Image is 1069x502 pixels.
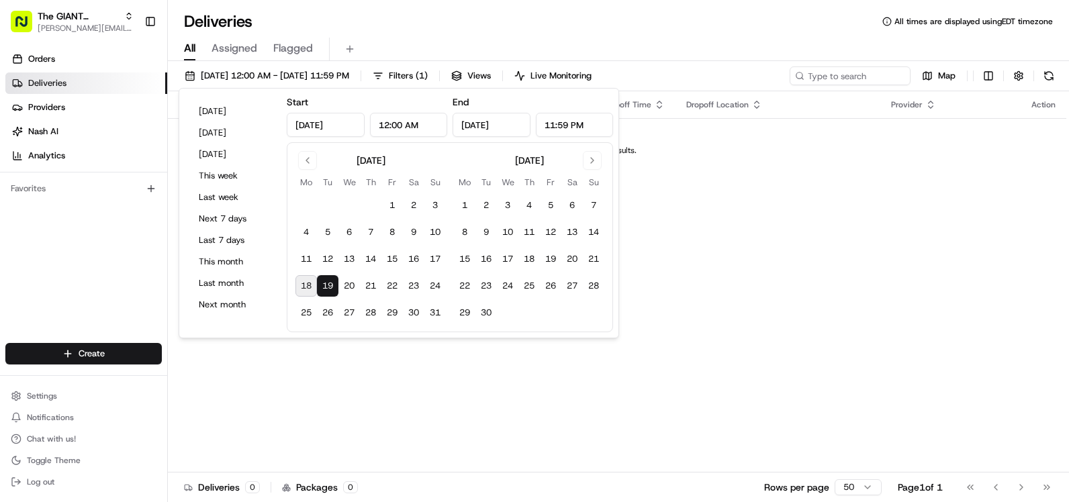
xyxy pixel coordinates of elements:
button: 18 [295,275,317,297]
span: Orders [28,53,55,65]
button: 31 [424,302,446,323]
button: 9 [475,221,497,243]
th: Tuesday [475,175,497,189]
button: 18 [518,248,540,270]
th: Friday [381,175,403,189]
button: 27 [338,302,360,323]
button: 20 [561,248,583,270]
button: 2 [475,195,497,216]
input: Clear [35,87,222,101]
span: Provider [891,99,923,110]
div: Page 1 of 1 [898,481,943,494]
div: 0 [245,481,260,493]
button: 17 [424,248,446,270]
button: Last 7 days [193,231,273,250]
div: 💻 [113,196,124,207]
input: Time [370,113,448,137]
div: Action [1031,99,1056,110]
div: Start new chat [46,128,220,142]
span: Flagged [273,40,313,56]
button: 10 [497,221,518,243]
div: [DATE] [515,154,544,167]
button: Next 7 days [193,209,273,228]
button: This month [193,252,273,271]
span: Settings [27,391,57,401]
button: 1 [381,195,403,216]
th: Thursday [360,175,381,189]
button: Start new chat [228,132,244,148]
button: 10 [424,221,446,243]
span: Providers [28,101,65,113]
button: 24 [424,275,446,297]
button: 12 [317,248,338,270]
div: [DATE] [357,154,385,167]
button: 14 [583,221,604,243]
div: 0 [343,481,358,493]
button: 16 [475,248,497,270]
th: Saturday [561,175,583,189]
button: Notifications [5,408,162,427]
a: 💻API Documentation [108,189,221,213]
button: 15 [381,248,403,270]
button: 3 [497,195,518,216]
button: 17 [497,248,518,270]
th: Wednesday [497,175,518,189]
input: Time [536,113,614,137]
input: Date [453,113,530,137]
button: 14 [360,248,381,270]
button: 25 [295,302,317,323]
div: Favorites [5,178,162,199]
a: Providers [5,97,167,118]
button: 26 [540,275,561,297]
button: Create [5,343,162,364]
button: 5 [317,221,338,243]
p: Rows per page [764,481,829,494]
button: 28 [583,275,604,297]
button: 16 [403,248,424,270]
a: Analytics [5,145,167,166]
button: 2 [403,195,424,216]
button: Log out [5,472,162,491]
span: Toggle Theme [27,455,81,466]
a: Powered byPylon [95,227,162,238]
th: Saturday [403,175,424,189]
button: Toggle Theme [5,451,162,470]
button: 24 [497,275,518,297]
button: Last month [193,274,273,293]
button: Settings [5,387,162,405]
button: Live Monitoring [508,66,598,85]
button: 21 [583,248,604,270]
h1: Deliveries [184,11,252,32]
span: Pylon [134,228,162,238]
button: 21 [360,275,381,297]
input: Type to search [790,66,911,85]
span: Nash AI [28,125,58,138]
button: 19 [317,275,338,297]
span: Log out [27,476,54,487]
button: 13 [561,221,583,243]
button: 26 [317,302,338,323]
span: ( 1 ) [416,70,428,82]
span: Create [79,348,105,360]
img: Nash [13,13,40,40]
input: Date [287,113,365,137]
button: Go to next month [583,151,602,170]
button: Map [916,66,962,85]
th: Sunday [424,175,446,189]
div: 📗 [13,196,24,207]
button: 25 [518,275,540,297]
button: 7 [583,195,604,216]
span: All times are displayed using EDT timezone [894,16,1053,27]
th: Friday [540,175,561,189]
span: Analytics [28,150,65,162]
button: 28 [360,302,381,323]
button: 23 [475,275,497,297]
button: Chat with us! [5,430,162,448]
button: 9 [403,221,424,243]
a: 📗Knowledge Base [8,189,108,213]
button: The GIANT Company[PERSON_NAME][EMAIL_ADDRESS][DOMAIN_NAME] [5,5,139,38]
button: 23 [403,275,424,297]
span: API Documentation [127,195,216,208]
th: Thursday [518,175,540,189]
button: [DATE] [193,102,273,121]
